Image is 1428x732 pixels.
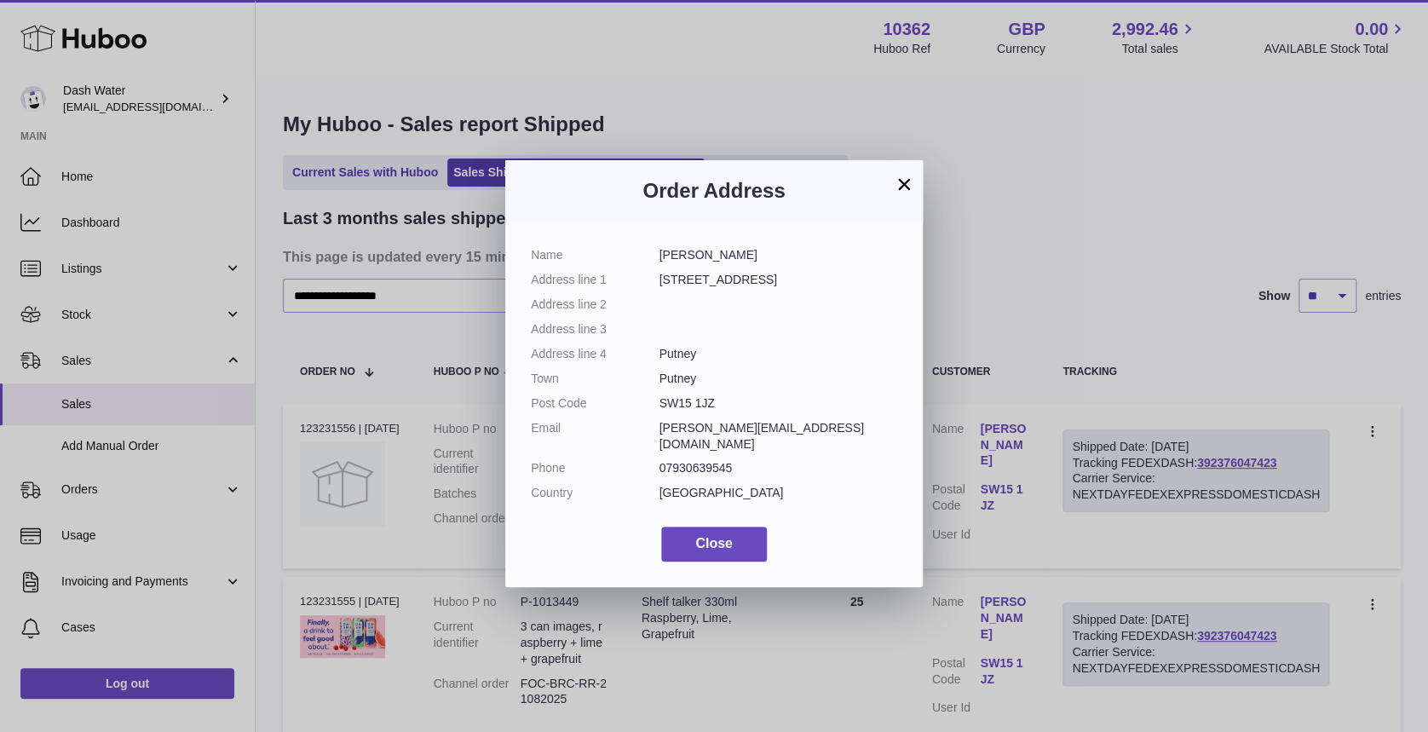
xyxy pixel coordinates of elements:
dt: Address line 1 [531,272,659,288]
dt: Country [531,485,659,501]
button: × [894,174,914,194]
dd: [PERSON_NAME][EMAIL_ADDRESS][DOMAIN_NAME] [659,420,898,452]
button: Close [661,527,767,562]
dd: [STREET_ADDRESS] [659,272,898,288]
dt: Address line 3 [531,321,659,337]
dt: Email [531,420,659,452]
dt: Town [531,371,659,387]
dd: [GEOGRAPHIC_DATA] [659,485,898,501]
span: Close [695,536,733,550]
dd: SW15 1JZ [659,395,898,412]
dd: [PERSON_NAME] [659,247,898,263]
dt: Address line 4 [531,346,659,362]
dt: Phone [531,460,659,476]
dd: Putney [659,371,898,387]
dd: Putney [659,346,898,362]
dt: Name [531,247,659,263]
h3: Order Address [531,177,897,205]
dt: Address line 2 [531,297,659,313]
dd: 07930639545 [659,460,898,476]
dt: Post Code [531,395,659,412]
